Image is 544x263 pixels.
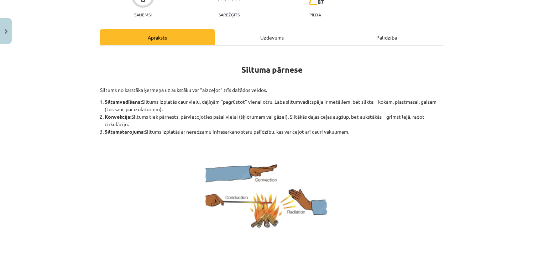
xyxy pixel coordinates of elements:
[131,12,155,17] p: Saņemsi
[105,128,444,135] li: Siltums izplatās ar neredzamu infrasarkano staru palīdzību, kas var ceļot arī cauri vakuumam.
[105,113,444,128] li: Siltums tiek pārnests, pārvietojoties pašai vielai (šķidrumam vai gāzei). Siltākās daļas ceļas au...
[5,29,7,34] img: icon-close-lesson-0947bae3869378f0d4975bcd49f059093ad1ed9edebbc8119c70593378902aed.svg
[329,29,444,45] div: Palīdzība
[241,65,303,75] strong: Siltuma pārnese
[105,98,142,105] b: Siltumvadīšana:
[105,98,444,113] li: Siltums izplatās caur vielu, daļiņām “pagrūstot” vienai otru. Laba siltumvadītspēja ir metāliem, ...
[219,12,240,17] p: Sarežģīts
[105,128,145,135] b: Siltumstarojums:
[100,29,215,45] div: Apraksts
[309,12,321,17] p: pilda
[105,113,131,120] b: Konvekcija:
[100,86,444,94] p: Siltums no karstāka ķermeņa uz aukstāku var “aizceļot” trīs dažādos veidos.
[215,29,329,45] div: Uzdevums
